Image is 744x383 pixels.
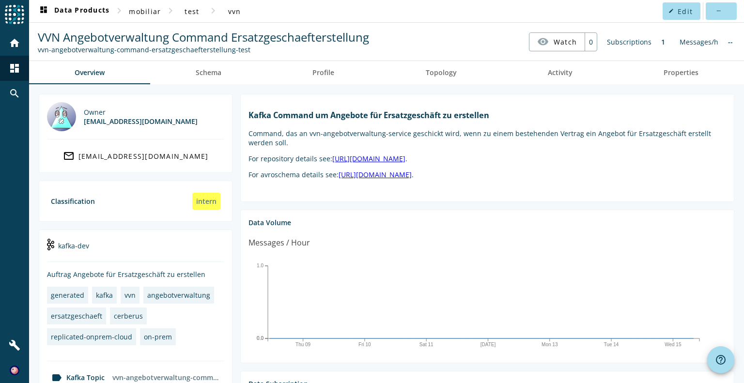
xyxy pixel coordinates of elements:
mat-icon: mail_outline [63,150,75,162]
div: kafka-dev [47,238,224,262]
div: Subscriptions [602,32,656,51]
div: Owner [84,107,198,117]
p: For repository details see: . [248,154,726,163]
mat-icon: build [9,339,20,351]
h1: Kafka Command um Angebote für Ersatzgeschäft zu erstellen [248,110,726,121]
div: kafka [96,291,113,300]
mat-icon: help_outline [715,354,727,366]
div: generated [51,291,84,300]
mat-icon: search [9,88,20,99]
div: Auftrag Angebote für Ersatzgeschäft zu erstellen [47,270,224,279]
text: [DATE] [480,342,496,347]
div: No information [723,32,738,51]
div: cerberus [114,311,143,321]
div: Kafka Topic: vvn-angebotverwaltung-command-ersatzgeschaefterstellung-test [38,45,369,54]
div: Messages/h [675,32,723,51]
span: Watch [554,33,577,50]
a: [EMAIL_ADDRESS][DOMAIN_NAME] [47,147,224,165]
mat-icon: visibility [537,36,549,47]
span: mobiliar [129,7,161,16]
a: [URL][DOMAIN_NAME] [339,170,412,179]
span: test [185,7,199,16]
text: Thu 09 [295,342,311,347]
span: Profile [312,69,334,76]
span: Data Products [38,5,109,17]
p: Command, das an vvn-angebotverwaltung-service geschickt wird, wenn zu einem bestehenden Vertrag e... [248,129,726,147]
img: kafka-dev [47,239,54,250]
button: test [176,2,207,20]
span: Properties [664,69,698,76]
mat-icon: chevron_right [113,5,125,16]
div: [EMAIL_ADDRESS][DOMAIN_NAME] [84,117,198,126]
button: Data Products [34,2,113,20]
button: Watch [529,33,585,50]
button: mobiliar [125,2,165,20]
a: [URL][DOMAIN_NAME] [332,154,405,163]
text: Fri 10 [358,342,371,347]
img: spoud-logo.svg [5,5,24,24]
button: Edit [663,2,700,20]
div: ersatzgeschaeft [51,311,102,321]
mat-icon: home [9,37,20,49]
text: Mon 13 [542,342,558,347]
div: vvn [124,291,136,300]
img: 99dd7a51eace208554dcfbebdcb245fd [10,366,19,375]
text: 0.0 [257,336,263,341]
mat-icon: edit [668,8,674,14]
mat-icon: dashboard [38,5,49,17]
span: Edit [678,7,693,16]
span: VVN Angebotverwaltung Command Ersatzgeschaefterstellung [38,29,369,45]
span: Topology [426,69,457,76]
button: vvn [219,2,250,20]
text: Sat 11 [419,342,434,347]
div: intern [192,193,220,210]
span: Overview [75,69,105,76]
mat-icon: chevron_right [207,5,219,16]
div: [EMAIL_ADDRESS][DOMAIN_NAME] [78,152,209,161]
div: 1 [656,32,670,51]
span: Schema [196,69,221,76]
div: Data Volume [248,218,726,227]
text: Tue 14 [604,342,619,347]
text: 1.0 [257,263,263,268]
span: Activity [548,69,573,76]
div: Messages / Hour [248,237,310,249]
text: Wed 15 [665,342,682,347]
img: dl_302715@mobi.ch [47,102,76,131]
div: on-prem [144,332,172,341]
span: vvn [228,7,241,16]
div: angebotverwaltung [147,291,210,300]
div: Classification [51,197,95,206]
div: 0 [585,33,597,51]
p: For avroschema details see: . [248,170,726,179]
mat-icon: more_horiz [715,8,721,14]
mat-icon: chevron_right [165,5,176,16]
mat-icon: dashboard [9,62,20,74]
div: replicated-onprem-cloud [51,332,132,341]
